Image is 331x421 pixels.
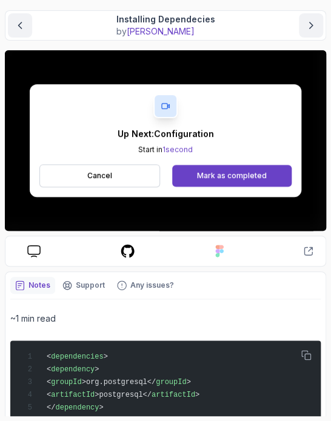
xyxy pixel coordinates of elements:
[8,13,32,38] button: previous content
[10,277,55,294] button: notes button
[95,365,99,374] span: >
[95,391,152,399] span: >postgresql</
[39,164,160,187] button: Cancel
[112,277,179,294] button: Feedback button
[51,353,103,361] span: dependencies
[118,145,214,154] p: Start in
[162,145,193,154] span: 1 second
[18,245,50,257] a: course slides
[47,391,51,399] span: <
[116,25,215,38] p: by
[116,13,215,25] p: Installing Dependecies
[82,378,156,386] span: >org.postgresql</
[130,280,174,290] p: Any issues?
[99,403,103,412] span: >
[87,171,112,181] p: Cancel
[47,353,51,361] span: <
[51,365,95,374] span: dependency
[47,403,55,412] span: </
[118,128,214,140] p: Up Next: Configuration
[299,13,323,38] button: next content
[127,26,195,36] span: [PERSON_NAME]
[51,378,81,386] span: groupId
[55,403,99,412] span: dependency
[152,391,195,399] span: artifactId
[197,171,267,181] div: Mark as completed
[156,378,186,386] span: groupId
[47,378,51,386] span: <
[58,277,110,294] button: Support button
[110,244,145,259] a: course repo
[51,391,95,399] span: artifactId
[195,391,199,399] span: >
[10,311,321,326] p: ~1 min read
[28,280,50,290] p: Notes
[104,353,108,361] span: >
[47,365,51,374] span: <
[172,165,292,187] button: Mark as completed
[5,50,326,231] iframe: 1 - Installing Dependecies
[186,378,190,386] span: >
[76,280,105,290] p: Support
